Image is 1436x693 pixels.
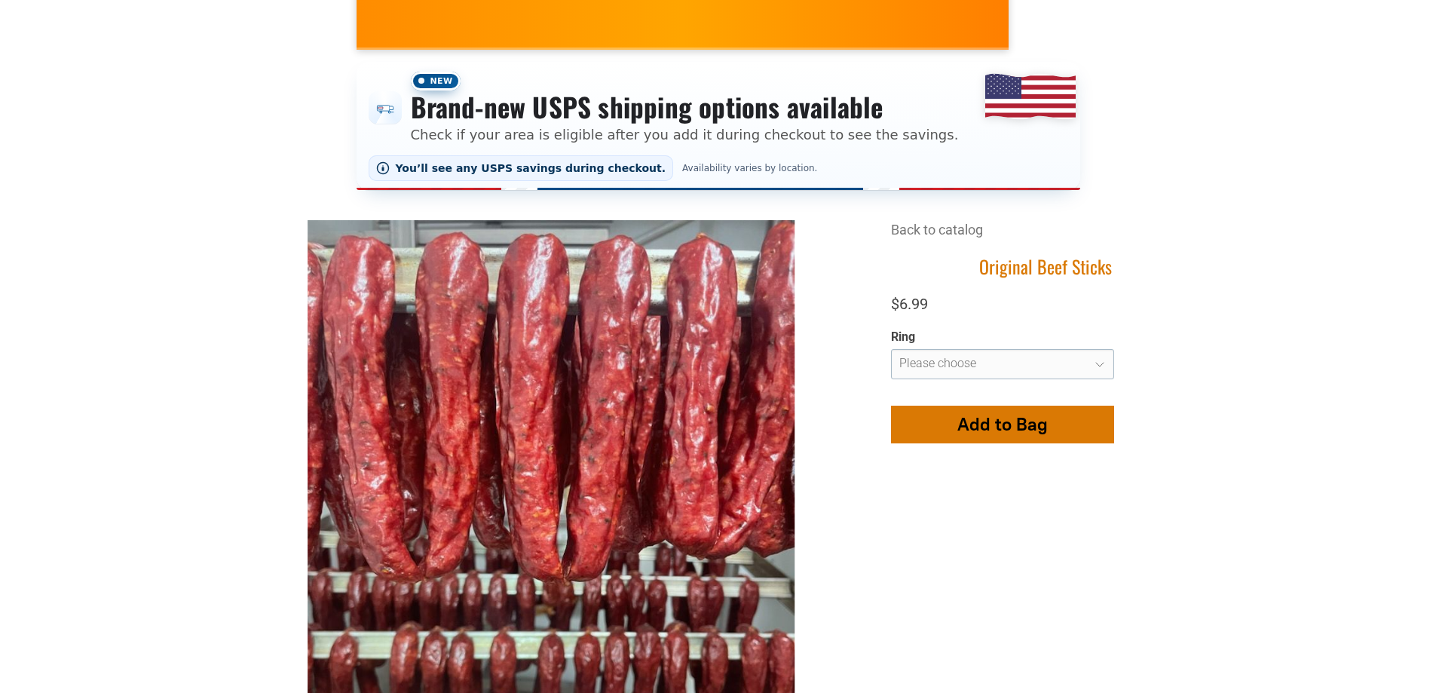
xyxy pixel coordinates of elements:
span: Add to Bag [957,413,1048,435]
span: [PERSON_NAME] MARKET [881,3,1177,27]
a: Back to catalog [891,222,983,238]
span: $6.99 [891,295,928,313]
h3: Brand-new USPS shipping options available [411,90,959,124]
div: Breadcrumbs [891,220,1201,254]
div: Ring [891,330,1114,345]
h1: Original Beef Sticks [891,255,1201,278]
div: Shipping options announcement [357,62,1080,190]
span: Availability varies by location. [679,163,820,173]
p: Check if your area is eligible after you add it during checkout to see the savings. [411,124,959,145]
span: You’ll see any USPS savings during checkout. [396,162,666,174]
span: New [411,72,461,90]
button: Add to Bag [891,406,1114,443]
